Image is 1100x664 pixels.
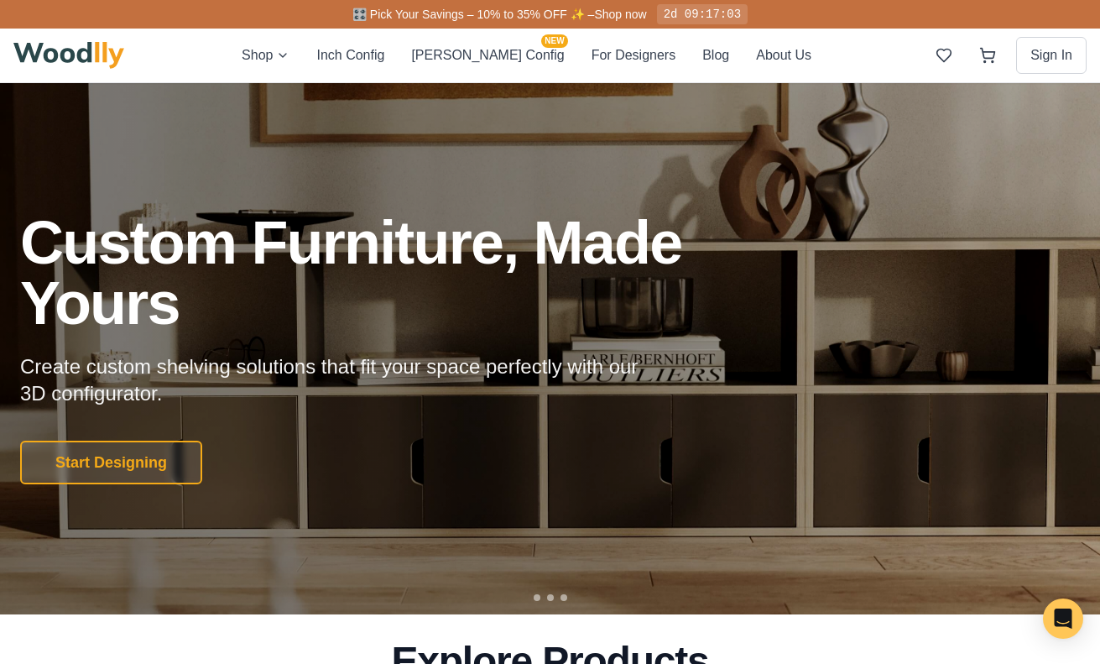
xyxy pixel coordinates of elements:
span: 🎛️ Pick Your Savings – 10% to 35% OFF ✨ – [352,8,594,21]
div: Open Intercom Messenger [1043,599,1083,639]
p: Create custom shelving solutions that fit your space perfectly with our 3D configurator. [20,353,665,407]
button: Start Designing [20,441,202,484]
button: For Designers [592,44,675,66]
button: Blog [702,44,729,66]
button: Inch Config [316,44,384,66]
button: Sign In [1016,37,1087,74]
img: Woodlly [13,42,124,69]
h1: Custom Furniture, Made Yours [20,212,772,333]
button: Shop [242,44,289,66]
div: 2d 09:17:03 [657,4,748,24]
button: [PERSON_NAME] ConfigNEW [411,44,564,66]
span: NEW [541,34,567,48]
button: About Us [756,44,811,66]
a: Shop now [594,8,646,21]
